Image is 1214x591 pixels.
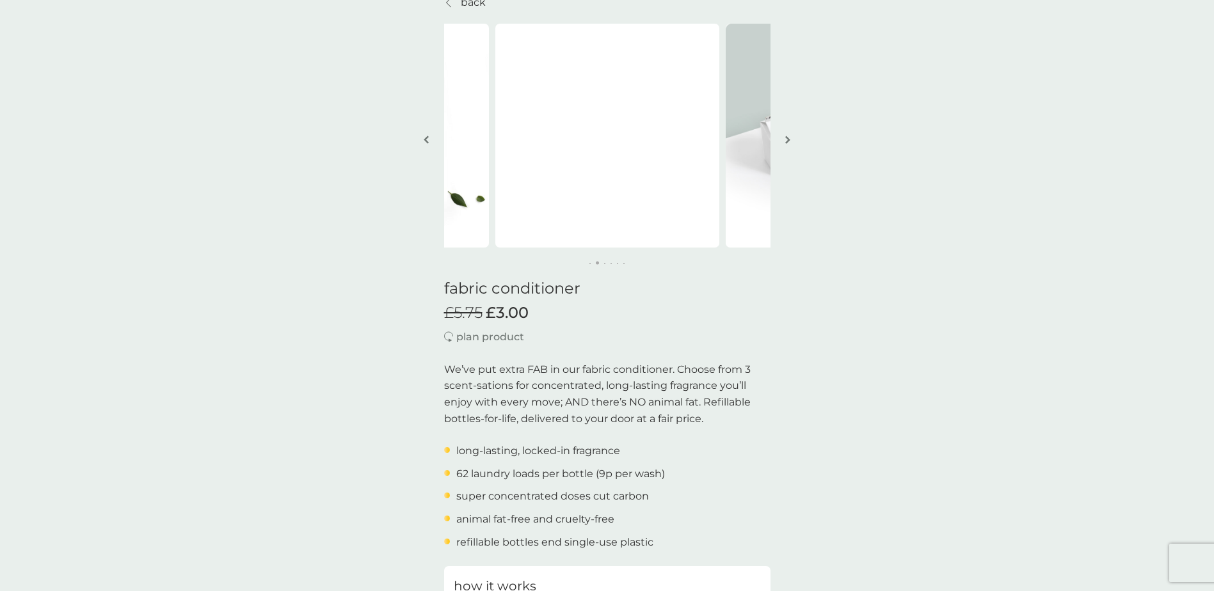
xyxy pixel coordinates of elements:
[444,280,771,298] h1: fabric conditioner
[456,466,665,482] p: 62 laundry loads per bottle (9p per wash)
[456,511,614,528] p: animal fat-free and cruelty-free
[456,534,653,551] p: refillable bottles end single-use plastic
[456,443,620,459] p: long-lasting, locked-in fragrance
[444,361,771,427] p: We’ve put extra FAB in our fabric conditioner. Choose from 3 scent-sations for concentrated, long...
[456,329,524,345] p: plan product
[444,304,483,322] span: £5.75
[424,135,429,145] img: left-arrow.svg
[785,135,790,145] img: right-arrow.svg
[486,304,529,322] span: £3.00
[456,488,649,505] p: super concentrated doses cut carbon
